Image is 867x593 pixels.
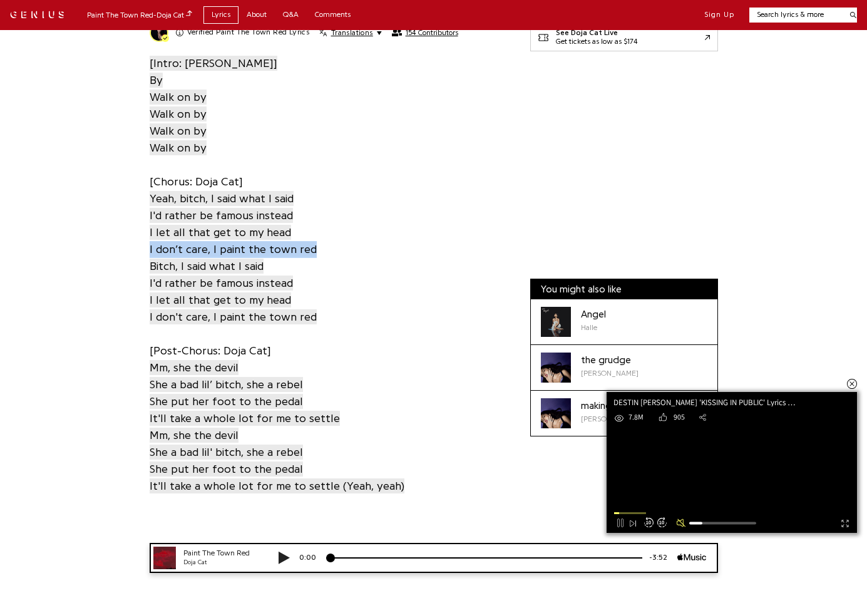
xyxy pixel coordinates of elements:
[150,394,303,409] span: She put her foot to the pedal
[150,275,293,292] a: I'd rather be famous instead
[150,359,303,393] a: Mm, she the devilShe a bad lil’ bitch, she a rebel
[541,307,571,337] div: Cover art for Angel by Halle
[531,391,717,436] a: Cover art for making the bed by Olivia Rodrigomaking the bed[PERSON_NAME]
[150,309,317,326] a: I don't care, I paint the town red
[44,5,119,16] div: Paint The Town Red
[150,55,277,157] a: [Intro: [PERSON_NAME]]ByWalk on byWalk on byWalk on byWalk on by
[150,242,317,257] span: I don’t care, I paint the town red
[581,322,606,333] div: Halle
[581,368,639,379] div: [PERSON_NAME]
[581,307,606,322] div: Angel
[556,38,638,46] div: Get tickets as low as $174
[392,28,458,37] button: 154 Contributors
[150,241,317,258] a: I don’t care, I paint the town red
[556,29,638,38] div: See Doja Cat Live
[150,276,293,291] span: I'd rather be famous instead
[150,461,303,478] a: She put her foot to the pedal
[541,398,571,428] div: Cover art for making the bed by Olivia Rodrigo
[150,225,291,240] span: I let all that get to my head
[541,353,571,383] div: Cover art for the grudge by Olivia Rodrigo
[150,292,291,307] span: I let all that get to my head
[503,9,538,20] div: -3:52
[275,6,307,23] a: Q&A
[150,360,303,392] span: Mm, she the devil She a bad lil’ bitch, she a rebel
[203,6,239,23] a: Lyrics
[150,208,293,223] span: I'd rather be famous instead
[150,478,404,495] a: It'll take a whole lot for me to settle (Yeah, yeah)
[150,259,264,274] span: Bitch, I said what I said
[581,398,650,413] div: making the bed
[150,292,291,309] a: I let all that get to my head
[150,207,293,224] a: I'd rather be famous instead
[704,10,734,20] button: Sign Up
[150,445,303,460] span: She a bad lil' bitch, she a rebel
[150,258,264,275] a: Bitch, I said what I said
[150,427,239,444] a: Mm, she the devil
[307,6,359,23] a: Comments
[44,15,119,24] div: Doja Cat
[150,411,340,426] span: It'll take a whole lot for me to settle
[613,398,808,406] div: DESTIN [PERSON_NAME] 'KISSING IN PUBLIC' Lyrics & Meaning | Genius Verified
[87,9,192,21] div: Paint The Town Red - Doja Cat
[150,478,404,493] span: It'll take a whole lot for me to settle (Yeah, yeah)
[749,9,843,20] input: Search lyrics & more
[581,413,650,425] div: [PERSON_NAME]
[581,353,639,368] div: the grudge
[530,69,718,225] iframe: Advertisement
[406,28,458,37] span: 154 Contributors
[150,56,277,155] span: [Intro: [PERSON_NAME]] By Walk on by Walk on by Walk on by Walk on by
[14,4,36,26] img: 72x72bb.jpg
[531,279,717,299] div: You might also like
[150,393,303,410] a: She put her foot to the pedal
[150,444,303,461] a: She a bad lil' bitch, she a rebel
[531,299,717,345] a: Cover art for Angel by HalleAngelHalle
[187,28,310,38] h2: Paint The Town Red Lyrics
[150,224,291,241] a: I let all that get to my head
[530,23,718,51] a: See Doja Cat LiveGet tickets as low as $174
[150,191,294,206] span: Yeah, bitch, I said what I said
[331,28,373,38] span: Translations
[531,345,717,391] a: Cover art for the grudge by Olivia Rodrigothe grudge[PERSON_NAME]
[150,428,239,443] span: Mm, she the devil
[150,410,340,427] a: It'll take a whole lot for me to settle
[150,309,317,324] span: I don't care, I paint the town red
[239,6,275,23] a: About
[150,462,303,477] span: She put her foot to the pedal
[150,190,294,207] a: Yeah, bitch, I said what I said
[150,23,488,495] div: [Chorus: Doja Cat] [Post-Chorus: Doja Cat]
[319,28,381,38] button: Translations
